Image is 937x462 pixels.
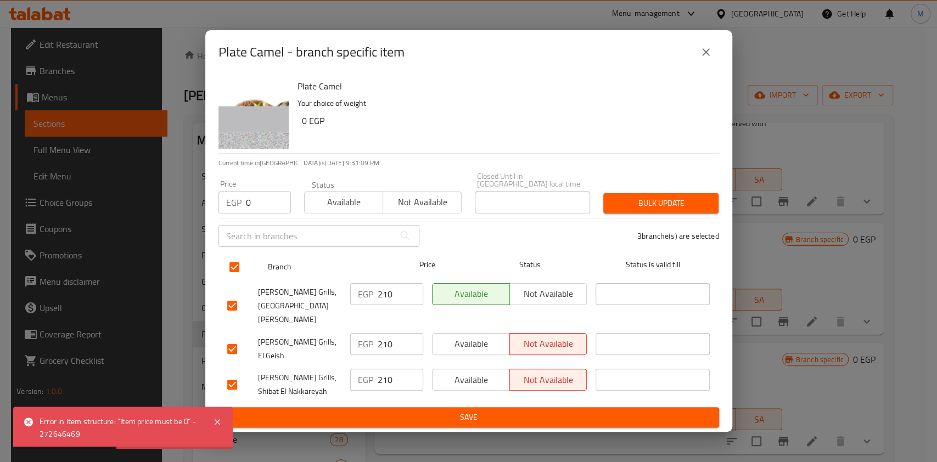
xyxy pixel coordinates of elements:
[437,336,506,352] span: Available
[218,43,405,61] h2: Plate Camel - branch specific item
[298,97,710,110] p: Your choice of weight
[40,415,202,440] div: Error in item structure: "Item price must be 0" - 272646469
[514,286,583,302] span: Not available
[258,335,341,363] span: [PERSON_NAME] Grills, El Geish
[432,283,510,305] button: Available
[258,285,341,326] span: [PERSON_NAME] Grills, [GEOGRAPHIC_DATA][PERSON_NAME]
[246,191,291,213] input: Please enter price
[388,194,457,210] span: Not available
[432,369,510,391] button: Available
[383,191,462,213] button: Not available
[391,258,464,272] span: Price
[637,230,719,241] p: 3 branche(s) are selected
[509,333,587,355] button: Not available
[509,283,587,305] button: Not available
[218,225,394,247] input: Search in branches
[227,410,710,424] span: Save
[437,372,506,388] span: Available
[437,286,506,302] span: Available
[304,191,383,213] button: Available
[358,288,373,301] p: EGP
[218,407,719,427] button: Save
[432,333,510,355] button: Available
[514,372,583,388] span: Not available
[268,260,382,274] span: Branch
[298,78,710,94] h6: Plate Camel
[302,113,710,128] h6: 0 EGP
[258,371,341,398] span: [PERSON_NAME] Grills, Shibat El Nakkareyah
[603,193,719,213] button: Bulk update
[612,196,710,210] span: Bulk update
[378,369,423,391] input: Please enter price
[693,39,719,65] button: close
[514,336,583,352] span: Not available
[218,158,719,168] p: Current time in [GEOGRAPHIC_DATA] is [DATE] 9:31:09 PM
[378,283,423,305] input: Please enter price
[378,333,423,355] input: Please enter price
[473,258,587,272] span: Status
[596,258,710,272] span: Status is valid till
[358,337,373,351] p: EGP
[218,78,289,149] img: Plate Camel
[226,196,242,209] p: EGP
[309,194,379,210] span: Available
[509,369,587,391] button: Not available
[358,373,373,386] p: EGP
